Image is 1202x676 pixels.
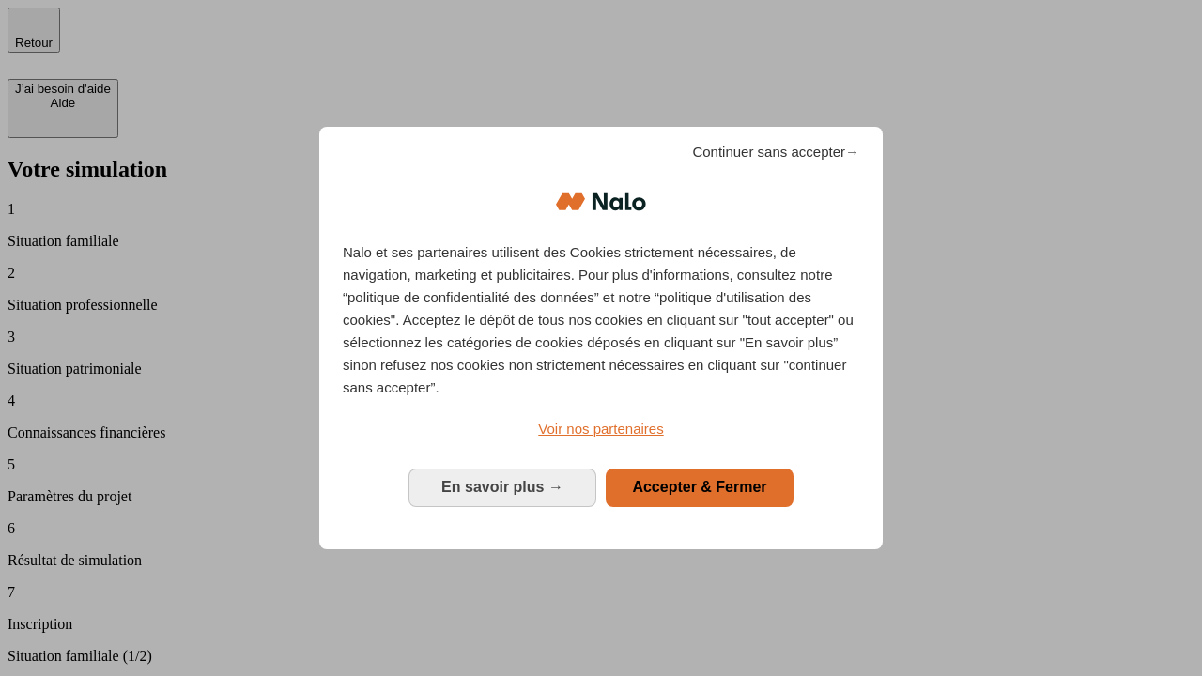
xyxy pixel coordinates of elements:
a: Voir nos partenaires [343,418,859,440]
span: Voir nos partenaires [538,421,663,437]
button: En savoir plus: Configurer vos consentements [408,469,596,506]
span: Accepter & Fermer [632,479,766,495]
button: Accepter & Fermer: Accepter notre traitement des données et fermer [606,469,794,506]
p: Nalo et ses partenaires utilisent des Cookies strictement nécessaires, de navigation, marketing e... [343,241,859,399]
img: Logo [556,174,646,230]
div: Bienvenue chez Nalo Gestion du consentement [319,127,883,548]
span: Continuer sans accepter→ [692,141,859,163]
span: En savoir plus → [441,479,563,495]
